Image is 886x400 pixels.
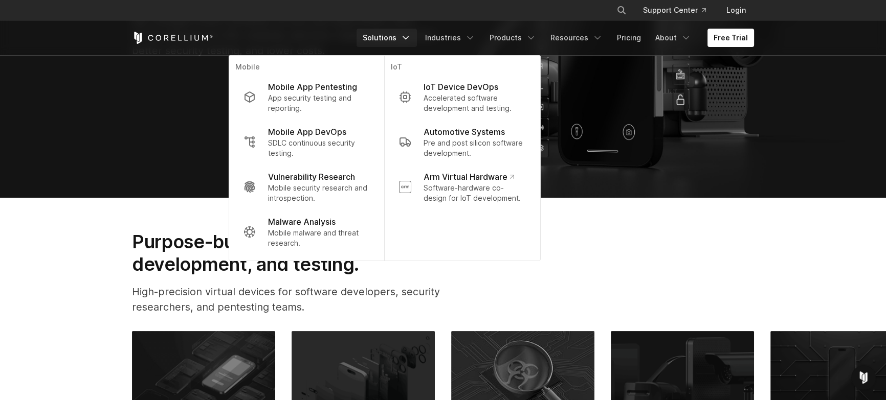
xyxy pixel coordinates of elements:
[268,216,336,228] p: Malware Analysis
[391,62,534,75] p: IoT
[612,1,631,19] button: Search
[424,171,514,183] p: Arm Virtual Hardware
[424,81,498,93] p: IoT Device DevOps
[718,1,754,19] a: Login
[268,171,355,183] p: Vulnerability Research
[391,120,534,164] a: Automotive Systems Pre and post silicon software development.
[483,29,542,47] a: Products
[391,164,534,209] a: Arm Virtual Hardware Software-hardware co-design for IoT development.
[268,126,346,138] p: Mobile App DevOps
[132,230,481,276] h2: Purpose-built solutions for research, development, and testing.
[707,29,754,47] a: Free Trial
[235,164,378,209] a: Vulnerability Research Mobile security research and introspection.
[611,29,647,47] a: Pricing
[391,75,534,120] a: IoT Device DevOps Accelerated software development and testing.
[235,209,378,254] a: Malware Analysis Mobile malware and threat research.
[268,93,370,113] p: App security testing and reporting.
[424,126,505,138] p: Automotive Systems
[235,75,378,120] a: Mobile App Pentesting App security testing and reporting.
[424,183,526,203] p: Software-hardware co-design for IoT development.
[268,228,370,248] p: Mobile malware and threat research.
[851,365,876,390] div: Open Intercom Messenger
[132,284,481,315] p: High-precision virtual devices for software developers, security researchers, and pentesting teams.
[268,138,370,158] p: SDLC continuous security testing.
[235,62,378,75] p: Mobile
[635,1,714,19] a: Support Center
[649,29,697,47] a: About
[357,29,754,47] div: Navigation Menu
[604,1,754,19] div: Navigation Menu
[419,29,481,47] a: Industries
[268,183,370,203] p: Mobile security research and introspection.
[424,93,526,113] p: Accelerated software development and testing.
[357,29,417,47] a: Solutions
[424,138,526,158] p: Pre and post silicon software development.
[235,120,378,164] a: Mobile App DevOps SDLC continuous security testing.
[544,29,609,47] a: Resources
[132,32,213,44] a: Corellium Home
[268,81,357,93] p: Mobile App Pentesting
